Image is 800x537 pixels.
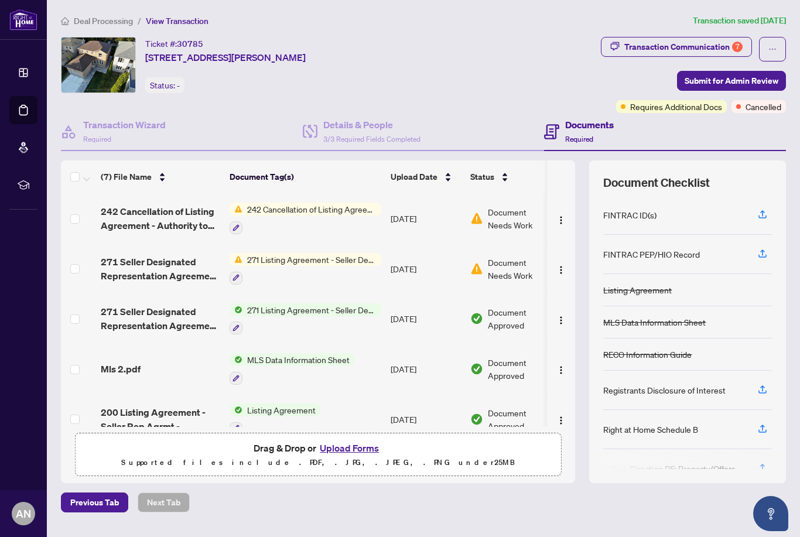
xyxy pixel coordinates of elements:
span: 3/3 Required Fields Completed [323,135,420,143]
button: Upload Forms [316,440,382,456]
span: [STREET_ADDRESS][PERSON_NAME] [145,50,306,64]
img: Logo [556,265,566,275]
th: Document Tag(s) [225,160,386,193]
span: Document Approved [488,306,560,331]
img: logo [9,9,37,30]
span: Submit for Admin Review [685,71,778,90]
img: Document Status [470,312,483,325]
span: 200 Listing Agreement - Seller Rep Agrmt - Authority to Offer for Sale - PropTx-OREA_[DATE] 14_38... [101,405,220,433]
div: Registrants Disclosure of Interest [603,384,726,396]
img: IMG-S9394051_1.jpg [61,37,135,93]
span: Mls 2.pdf [101,362,141,376]
button: Logo [552,410,570,429]
td: [DATE] [386,193,466,244]
div: MLS Data Information Sheet [603,316,706,329]
img: Status Icon [230,353,242,366]
h4: Documents [565,118,614,132]
span: Required [83,135,111,143]
span: Document Needs Work [488,206,549,231]
div: Listing Agreement [603,283,672,296]
div: RECO Information Guide [603,348,692,361]
span: Drag & Drop orUpload FormsSupported files include .PDF, .JPG, .JPEG, .PNG under25MB [76,433,560,477]
span: home [61,17,69,25]
p: Supported files include .PDF, .JPG, .JPEG, .PNG under 25 MB [83,456,553,470]
span: 271 Listing Agreement - Seller Designated Representation Agreement Authority to Offer for Sale [242,303,381,316]
span: Document Approved [488,406,560,432]
button: Transaction Communication7 [601,37,752,57]
span: 271 Listing Agreement - Seller Designated Representation Agreement Authority to Offer for Sale [242,253,381,266]
button: Logo [552,360,570,378]
span: (7) File Name [101,170,152,183]
h4: Transaction Wizard [83,118,166,132]
article: Transaction saved [DATE] [693,14,786,28]
span: 271 Seller Designated Representation Agreement Authority to Offer for Sale - PropTx-OREA_[DATE] 1... [101,305,220,333]
td: [DATE] [386,294,466,344]
img: Document Status [470,413,483,426]
button: Status Icon271 Listing Agreement - Seller Designated Representation Agreement Authority to Offer ... [230,253,381,285]
div: 7 [732,42,743,52]
div: FINTRAC ID(s) [603,208,657,221]
img: Status Icon [230,303,242,316]
img: Status Icon [230,203,242,216]
img: Status Icon [230,403,242,416]
span: Drag & Drop or [254,440,382,456]
img: Logo [556,365,566,375]
span: Document Needs Work [488,256,549,282]
div: Transaction Communication [624,37,743,56]
div: Right at Home Schedule B [603,423,698,436]
span: 242 Cancellation of Listing Agreement - Authority to Offer for Sale [242,203,381,216]
span: Listing Agreement [242,403,320,416]
span: - [177,80,180,91]
th: Status [466,160,565,193]
button: Status Icon271 Listing Agreement - Seller Designated Representation Agreement Authority to Offer ... [230,303,381,335]
button: Logo [552,209,570,228]
li: / [138,14,141,28]
button: Status IconListing Agreement [230,403,320,435]
span: Status [470,170,494,183]
span: Requires Additional Docs [630,100,722,113]
td: [DATE] [386,244,466,294]
th: (7) File Name [96,160,225,193]
span: Upload Date [391,170,437,183]
span: Required [565,135,593,143]
button: Submit for Admin Review [677,71,786,91]
button: Logo [552,309,570,328]
span: 242 Cancellation of Listing Agreement - Authority to Offer for Sale - PropTx-OREA_[DATE] 15_06_37... [101,204,220,232]
button: Open asap [753,496,788,531]
div: Status: [145,77,184,93]
span: View Transaction [146,16,208,26]
img: Document Status [470,262,483,275]
span: Deal Processing [74,16,133,26]
img: Logo [556,316,566,325]
span: 271 Seller Designated Representation Agreement Authority to Offer for Sale - PropTx-OREA_[DATE] 1... [101,255,220,283]
h4: Details & People [323,118,420,132]
td: [DATE] [386,344,466,394]
span: Previous Tab [70,493,119,512]
td: [DATE] [386,394,466,444]
button: Next Tab [138,492,190,512]
span: ellipsis [768,45,777,53]
span: MLS Data Information Sheet [242,353,354,366]
div: Ticket #: [145,37,203,50]
button: Status IconMLS Data Information Sheet [230,353,354,385]
span: 30785 [177,39,203,49]
span: AN [16,505,31,522]
img: Document Status [470,362,483,375]
img: Logo [556,216,566,225]
th: Upload Date [386,160,466,193]
button: Status Icon242 Cancellation of Listing Agreement - Authority to Offer for Sale [230,203,381,234]
button: Logo [552,259,570,278]
img: Logo [556,416,566,425]
span: Document Approved [488,356,560,382]
div: FINTRAC PEP/HIO Record [603,248,700,261]
span: Cancelled [746,100,781,113]
span: Document Checklist [603,175,710,191]
img: Status Icon [230,253,242,266]
button: Previous Tab [61,492,128,512]
img: Document Status [470,212,483,225]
